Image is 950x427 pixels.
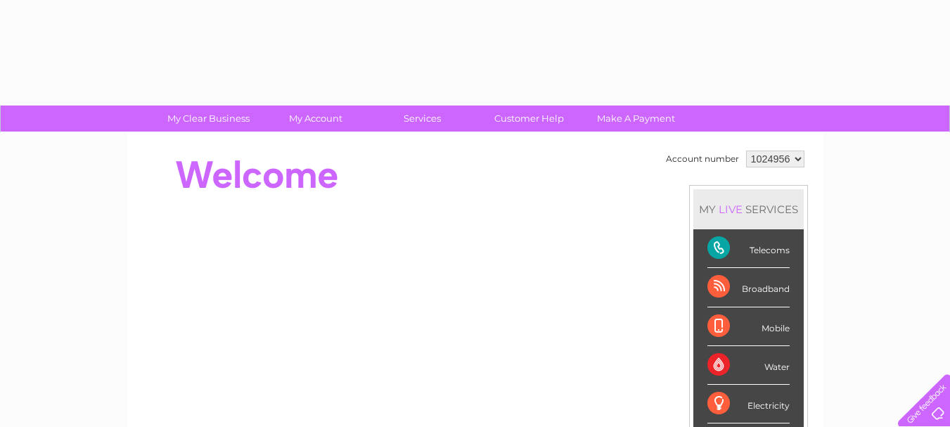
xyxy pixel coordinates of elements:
[257,106,373,132] a: My Account
[150,106,267,132] a: My Clear Business
[707,385,790,423] div: Electricity
[716,203,745,216] div: LIVE
[364,106,480,132] a: Services
[707,268,790,307] div: Broadband
[578,106,694,132] a: Make A Payment
[707,307,790,346] div: Mobile
[662,147,743,171] td: Account number
[707,346,790,385] div: Water
[693,189,804,229] div: MY SERVICES
[471,106,587,132] a: Customer Help
[707,229,790,268] div: Telecoms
